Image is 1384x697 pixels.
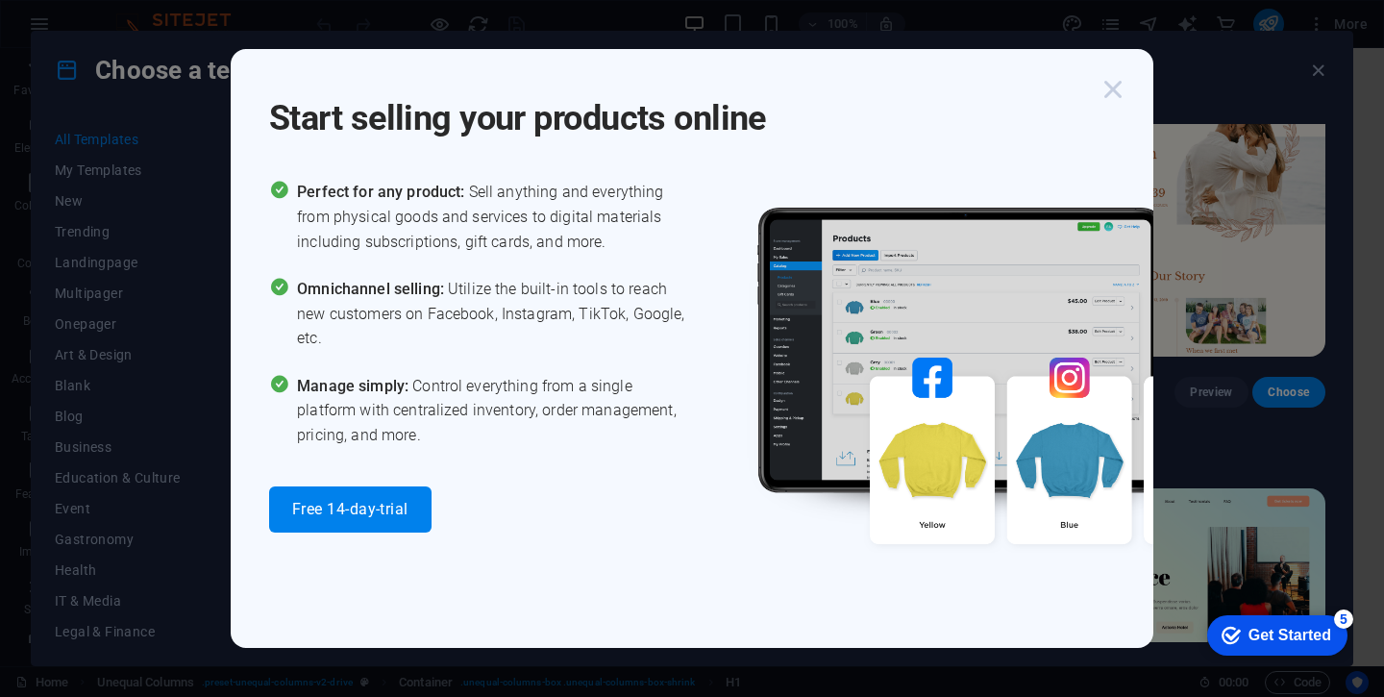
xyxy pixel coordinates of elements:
span: Free 14-day-trial [292,502,408,517]
div: Get Started [57,21,139,38]
span: Manage simply: [297,377,412,395]
button: 1 [51,605,80,614]
span: Utilize the built-in tools to reach new customers on Facebook, Instagram, TikTok, Google, etc. [297,277,692,351]
span: Omnichannel selling: [297,280,448,298]
span: Sell anything and everything from physical goods and services to digital materials including subs... [297,180,692,254]
h1: Start selling your products online [269,72,1096,141]
div: 5 [142,4,161,23]
span: Perfect for any product: [297,183,468,201]
img: promo_image.png [726,180,1302,600]
span: Control everything from a single platform with centralized inventory, order management, pricing, ... [297,374,692,448]
div: Get Started 5 items remaining, 0% complete [15,10,156,50]
button: Free 14-day-trial [269,486,432,533]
